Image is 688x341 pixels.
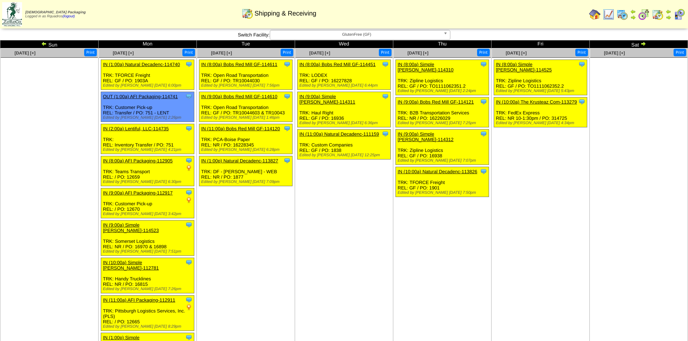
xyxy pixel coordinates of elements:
div: Edited by [PERSON_NAME] [DATE] 7:09pm [201,180,292,184]
button: Print [477,49,490,56]
div: TRK: FedEx Express REL: NR 10-1:30pm / PO: 314725 [494,97,587,127]
div: Edited by [PERSON_NAME] [DATE] 6:36pm [299,121,390,125]
a: [DATE] [+] [211,51,232,56]
div: Edited by [PERSON_NAME] [DATE] 5:43pm [496,89,587,93]
div: TRK: Open Road Transportation REL: GF / PO: TR10044603 & TR10043 [199,92,293,122]
div: TRK: Teams Transport REL: / PO: 12659 [101,156,194,186]
img: Tooltip [480,98,487,105]
a: [DATE] [+] [506,51,527,56]
a: IN (9:00a) Bobs Red Mill GF-114610 [201,94,277,99]
div: Edited by [PERSON_NAME] [DATE] 4:21pm [103,148,194,152]
img: Tooltip [284,125,291,132]
div: Edited by [PERSON_NAME] [DATE] 7:07pm [398,158,489,163]
a: IN (11:00a) Natural Decadenc-111159 [299,131,379,137]
a: IN (10:00a) The Krusteaz Com-113279 [496,99,577,105]
div: TRK: TFORCE Freight REL: GF / PO: 1903A [101,60,194,90]
a: IN (8:00a) Simple [PERSON_NAME]-114525 [496,62,552,73]
img: Tooltip [185,259,192,266]
div: Edited by [PERSON_NAME] [DATE] 6:30pm [103,180,194,184]
img: Tooltip [185,334,192,341]
div: TRK: Customer Pick-up REL: / PO: 12670 [101,188,194,218]
img: PO [185,303,192,311]
img: calendarinout.gif [652,9,663,20]
div: Edited by [PERSON_NAME] [DATE] 7:50pm [398,191,489,195]
div: TRK: Zipline Logistics REL: GF / PO: TO1111062351.2 [396,60,489,95]
div: Edited by [PERSON_NAME] [DATE] 7:26pm [103,287,194,291]
div: Edited by [PERSON_NAME] [DATE] 7:56pm [201,83,292,88]
img: arrowleft.gif [630,9,636,14]
button: Print [575,49,588,56]
div: TRK: REL: Inventory Transfer / PO: 751 [101,124,194,154]
div: TRK: TFORCE Freight REL: GF / PO: 1901 [396,167,489,197]
span: Logged in as Rquadros [25,10,86,18]
td: Mon [99,40,197,48]
img: arrowright.gif [666,14,671,20]
img: Tooltip [480,130,487,137]
button: Print [674,49,686,56]
div: TRK: Somerset Logistics REL: NR / PO: 16970 & 16898 [101,220,194,256]
td: Tue [197,40,295,48]
div: Edited by [PERSON_NAME] [DATE] 8:29pm [103,324,194,329]
a: IN (1:00p) Natural Decadenc-113827 [201,158,278,163]
img: Tooltip [185,221,192,228]
img: Tooltip [284,61,291,68]
img: calendarcustomer.gif [674,9,685,20]
div: Edited by [PERSON_NAME] [DATE] 12:25pm [299,153,390,157]
a: [DATE] [+] [14,51,35,56]
img: Tooltip [382,130,389,137]
span: [DEMOGRAPHIC_DATA] Packaging [25,10,86,14]
img: calendarprod.gif [616,9,628,20]
div: TRK: LODEX REL: GF / PO: 16227828 [298,60,391,90]
div: TRK: DF - [PERSON_NAME] - WEB REL: NR / PO: 1877 [199,156,293,186]
a: IN (8:00a) Simple [PERSON_NAME]-114310 [398,62,454,73]
div: TRK: Customer Pick-up REL: Transfer / PO: 751 - LENT [101,92,194,122]
td: Wed [295,40,393,48]
span: GlutenFree (GF) [273,30,441,39]
button: Print [84,49,97,56]
a: IN (1:00a) Natural Decadenc-114740 [103,62,180,67]
a: [DATE] [+] [113,51,134,56]
div: TRK: Haul Right REL: GF / PO: 16936 [298,92,391,127]
a: IN (2:00a) Lentiful, LLC-114735 [103,126,169,131]
img: Tooltip [578,61,585,68]
div: TRK: Zipline Logistics REL: GF / PO: 16938 [396,130,489,165]
img: zoroco-logo-small.webp [2,2,22,26]
a: IN (11:00a) Bobs Red Mill GF-114120 [201,126,280,131]
img: Tooltip [284,93,291,100]
td: Sun [0,40,99,48]
img: calendarblend.gif [638,9,650,20]
div: Edited by [PERSON_NAME] [DATE] 4:34pm [496,121,587,125]
a: IN (8:00a) AFI Packaging-112905 [103,158,173,163]
button: Print [281,49,293,56]
a: [DATE] [+] [604,51,625,56]
a: IN (9:00a) Simple [PERSON_NAME]-114523 [103,222,159,233]
div: TRK: Open Road Transportation REL: GF / PO: TR10044030 [199,60,293,90]
img: calendarinout.gif [242,8,253,19]
a: IN (9:00a) Simple [PERSON_NAME]-114311 [299,94,355,105]
img: Tooltip [480,168,487,175]
div: TRK: Handy Trucklines REL: NR / PO: 16815 [101,258,194,293]
a: IN (8:00a) Bobs Red Mill GF-114611 [201,62,277,67]
div: Edited by [PERSON_NAME] [DATE] 7:51pm [103,249,194,254]
img: Tooltip [185,296,192,303]
a: IN (9:00a) AFI Packaging-112917 [103,190,173,196]
img: Tooltip [185,157,192,164]
img: arrowleft.gif [666,9,671,14]
a: IN (10:00a) Natural Decadenc-113826 [398,169,477,174]
img: home.gif [589,9,601,20]
td: Sat [590,40,688,48]
a: [DATE] [+] [407,51,428,56]
div: Edited by [PERSON_NAME] [DATE] 6:28pm [201,148,292,152]
a: [DATE] [+] [309,51,330,56]
div: TRK: Pittsburgh Logistics Services, Inc. (PLS) REL: / PO: 12665 [101,296,194,331]
img: arrowright.gif [630,14,636,20]
div: TRK: Custom Companies REL: GF / PO: 1838 [298,130,391,159]
a: IN (11:00a) AFI Packaging-112911 [103,297,175,303]
img: line_graph.gif [603,9,614,20]
img: Tooltip [284,157,291,164]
